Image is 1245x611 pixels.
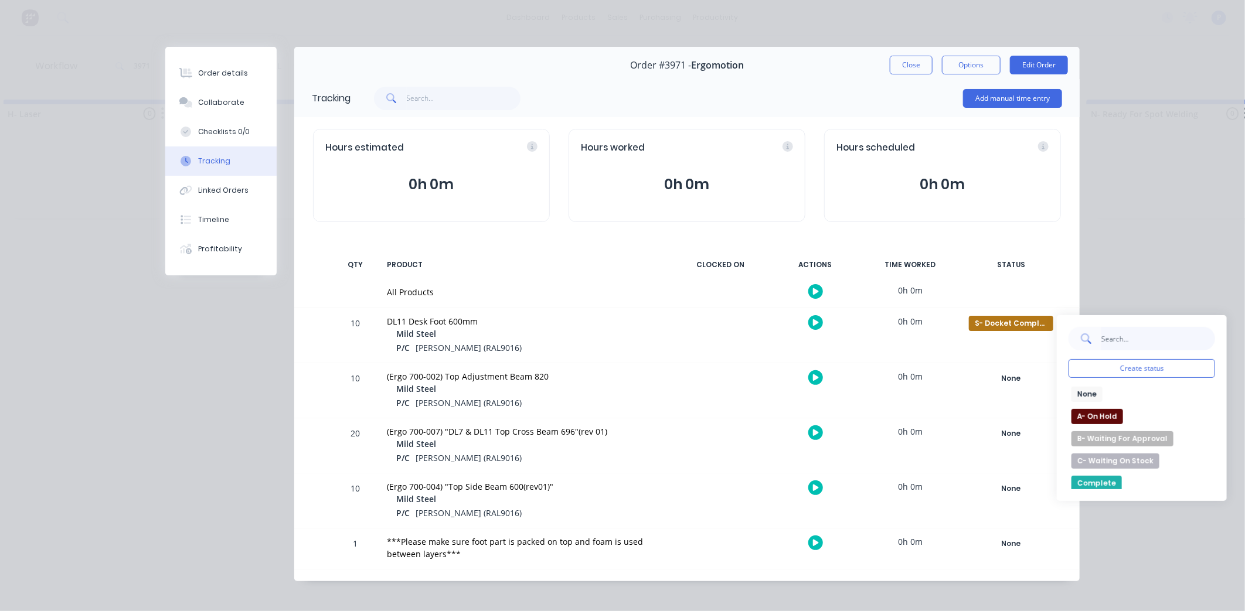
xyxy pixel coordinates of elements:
button: None [968,480,1054,497]
div: 0h 0m [866,308,954,334]
div: 0h 0m [866,418,954,445]
div: ACTIONS [771,252,859,277]
span: [PERSON_NAME] (RAL9016) [416,397,522,408]
span: P/C [396,397,410,409]
button: Close [890,56,933,74]
div: Profitability [198,244,242,254]
span: P/C [396,342,410,354]
div: PRODUCT [380,252,669,277]
span: Ergomotion [691,60,744,71]
button: Edit Order [1010,56,1068,74]
input: Search... [1101,327,1215,350]
div: None [969,426,1053,441]
div: 20 [338,420,373,473]
div: Collaborate [198,97,244,108]
div: 10 [338,365,373,418]
div: Timeline [198,214,229,225]
button: S- Docket Completed [968,315,1054,332]
div: ***Please make sure foot part is packed on top and foam is used between layers*** [387,535,662,560]
div: (Ergo 700-002) Top Adjustment Beam 820 [387,370,662,383]
span: Order #3971 - [630,60,691,71]
div: 0h 0m [866,277,954,303]
div: 1 [338,530,373,569]
button: Profitability [165,234,277,264]
button: A- On Hold [1071,409,1123,424]
div: Checklists 0/0 [198,127,250,137]
button: Linked Orders [165,176,277,205]
span: P/C [396,507,410,519]
div: 0h 0m [866,473,954,500]
span: Mild Steel [396,438,436,450]
button: None [968,370,1054,387]
button: 0h 0m [581,173,793,196]
div: 10 [338,475,373,528]
span: Mild Steel [396,327,436,340]
div: CLOCKED ON [676,252,764,277]
div: S- Docket Completed [969,316,1053,331]
button: Timeline [165,205,277,234]
span: Hours estimated [325,141,404,155]
div: TIME WORKED [866,252,954,277]
div: 0h 0m [866,528,954,555]
span: [PERSON_NAME] (RAL9016) [416,507,522,518]
div: 10 [338,310,373,363]
div: STATUS [961,252,1061,277]
button: Tracking [165,146,277,176]
div: DL11 Desk Foot 600mm [387,315,662,327]
div: Order details [198,68,248,78]
button: 0h 0m [325,173,538,196]
button: Checklists 0/0 [165,117,277,146]
div: (Ergo 700-007) "DL7 & DL11 Top Cross Beam 696"(rev 01) [387,425,662,438]
button: Complete [1071,476,1122,491]
button: 0h 0m [836,173,1049,196]
button: Collaborate [165,88,277,117]
button: Order details [165,59,277,88]
button: None [968,425,1054,442]
div: Tracking [312,91,351,105]
input: Search... [407,87,521,110]
button: None [1071,387,1103,402]
button: C- Waiting On Stock [1071,453,1159,469]
span: Mild Steel [396,493,436,505]
button: Options [942,56,1001,74]
span: [PERSON_NAME] (RAL9016) [416,452,522,463]
span: P/C [396,452,410,464]
div: (Ergo 700-004) "Top Side Beam 600(rev01)" [387,480,662,493]
button: None [968,535,1054,552]
span: Mild Steel [396,383,436,395]
button: Add manual time entry [963,89,1062,108]
button: Create status [1069,359,1215,378]
div: None [969,371,1053,386]
span: [PERSON_NAME] (RAL9016) [416,342,522,353]
div: Tracking [198,156,230,166]
div: QTY [338,252,373,277]
span: Hours scheduled [836,141,915,155]
div: Linked Orders [198,185,249,196]
div: All Products [387,286,662,298]
span: Hours worked [581,141,645,155]
button: B- Waiting For Approval [1071,431,1173,446]
div: 0h 0m [866,363,954,390]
